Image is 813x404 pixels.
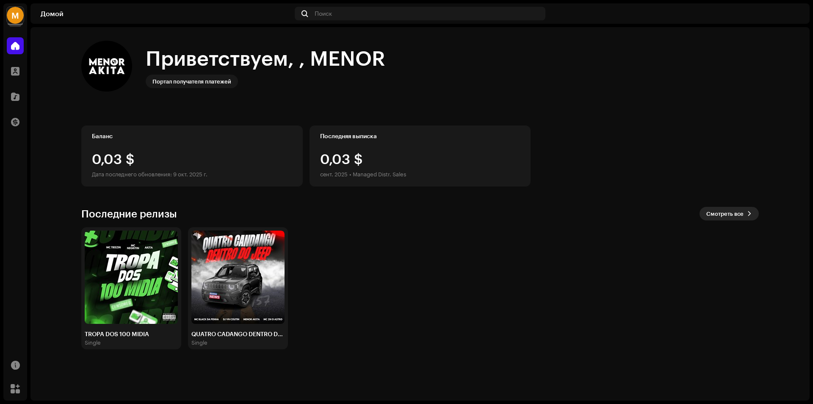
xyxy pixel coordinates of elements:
div: Портал получателя платежей [152,76,231,86]
re-o-card-value: Баланс [81,125,303,187]
div: Баланс [92,133,292,139]
div: M [7,7,24,24]
div: TROPA DOS 100 MIDIA [85,331,178,337]
div: Приветствуем, , MENOR [146,44,385,71]
img: 09fef97e-42d5-4251-b2e2-639b4306bdda [81,41,132,92]
div: Single [85,339,101,346]
span: Смотреть все [706,205,744,222]
div: Дата последнего обновления: 9 окт. 2025 г. [92,169,292,179]
h3: Последние релизы [81,207,177,220]
div: Последняя выписка [320,133,520,139]
img: 95cbfe94-ea13-479d-b471-d1fb9fa83cc4 [85,231,178,324]
img: 93947674-1624-4c0d-a1b3-29ee97ccd221 [191,231,285,324]
span: Поиск [315,10,332,17]
div: Managed Distr. Sales [353,169,406,179]
re-o-card-value: Последняя выписка [310,125,531,187]
div: Single [191,339,207,346]
button: Смотреть все [700,207,759,220]
div: сент. 2025 [320,169,348,179]
div: • [349,169,351,179]
div: QUATRO CADANGO DENTRO DO JEEP [191,331,285,337]
img: 09fef97e-42d5-4251-b2e2-639b4306bdda [786,7,799,20]
div: Домой [41,10,291,17]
